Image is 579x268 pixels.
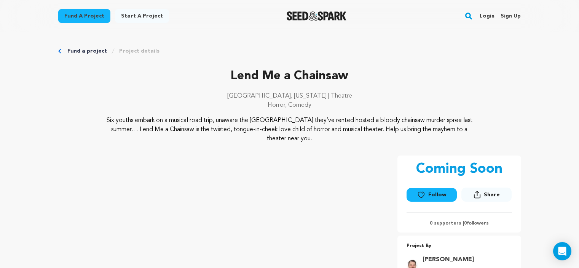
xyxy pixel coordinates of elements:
p: [GEOGRAPHIC_DATA], [US_STATE] | Theatre [58,91,521,101]
span: Share [461,188,512,205]
div: Breadcrumb [58,47,521,55]
p: 0 supporters | followers [407,220,512,226]
a: Login [480,10,494,22]
a: Project details [119,47,160,55]
a: Fund a project [58,9,110,23]
p: Six youths embark on a musical road trip, unaware the [GEOGRAPHIC_DATA] they’ve rented hosted a b... [104,116,475,143]
p: Horror, Comedy [58,101,521,110]
img: Seed&Spark Logo Dark Mode [287,11,346,21]
a: Follow [407,188,457,202]
a: Start a project [115,9,169,23]
span: 0 [464,221,467,226]
p: Project By [407,242,512,250]
div: Open Intercom Messenger [553,242,571,260]
a: Seed&Spark Homepage [287,11,346,21]
a: Sign up [501,10,521,22]
a: Goto Brian Christensen profile [423,255,507,264]
span: Share [484,191,500,199]
a: Fund a project [67,47,107,55]
button: Share [461,188,512,202]
p: Lend Me a Chainsaw [58,67,521,85]
p: Coming Soon [416,162,502,177]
